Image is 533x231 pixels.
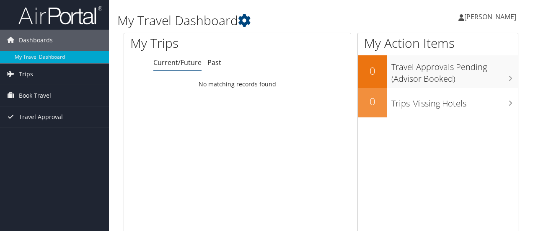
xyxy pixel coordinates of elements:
h2: 0 [358,94,387,109]
h1: My Action Items [358,34,518,52]
h2: 0 [358,64,387,78]
h1: My Trips [130,34,250,52]
a: 0Travel Approvals Pending (Advisor Booked) [358,55,518,88]
span: Travel Approval [19,106,63,127]
h1: My Travel Dashboard [117,12,389,29]
a: [PERSON_NAME] [458,4,525,29]
a: 0Trips Missing Hotels [358,88,518,117]
span: [PERSON_NAME] [464,12,516,21]
span: Trips [19,64,33,85]
img: airportal-logo.png [18,5,102,25]
span: Book Travel [19,85,51,106]
h3: Trips Missing Hotels [391,93,518,109]
a: Current/Future [153,58,202,67]
span: Dashboards [19,30,53,51]
h3: Travel Approvals Pending (Advisor Booked) [391,57,518,85]
a: Past [207,58,221,67]
td: No matching records found [124,77,351,92]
